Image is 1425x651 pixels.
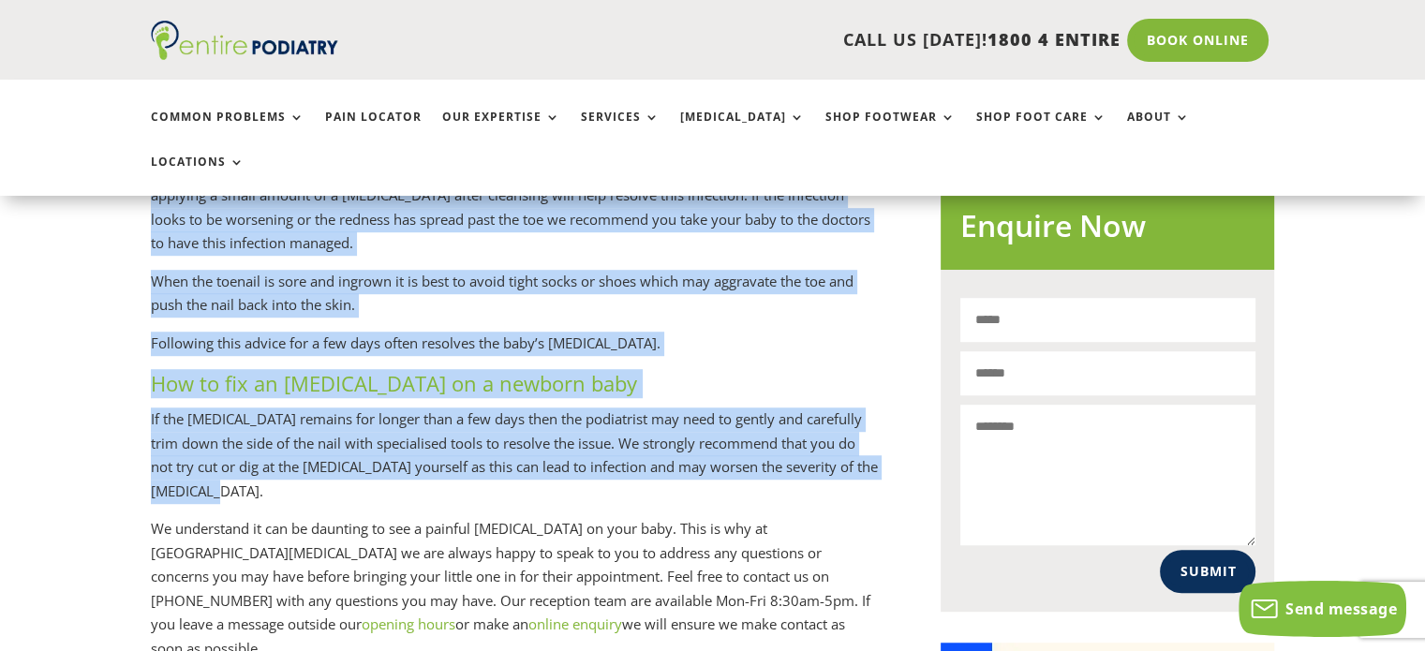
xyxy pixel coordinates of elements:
[825,111,956,151] a: Shop Footwear
[151,155,245,196] a: Locations
[151,270,880,332] p: When the toenail is sore and ingrown it is best to avoid tight socks or shoes which may aggravate...
[680,111,805,151] a: [MEDICAL_DATA]
[959,205,1255,257] h2: Enquire Now
[151,369,880,407] h3: How to fix an [MEDICAL_DATA] on a newborn baby
[1127,19,1269,62] a: Book Online
[1285,599,1397,619] span: Send message
[151,45,338,64] a: Entire Podiatry
[151,332,880,370] p: Following this advice for a few days often resolves the baby’s [MEDICAL_DATA].
[1160,550,1255,593] button: Submit
[151,21,338,60] img: logo (1)
[442,111,560,151] a: Our Expertise
[151,111,304,151] a: Common Problems
[1239,581,1406,637] button: Send message
[581,111,660,151] a: Services
[976,111,1106,151] a: Shop Foot Care
[987,28,1121,51] span: 1800 4 ENTIRE
[362,614,455,633] a: opening hours
[528,614,622,633] a: online enquiry
[151,136,880,270] p: It may also be helpful to place a small amount of sterile cotton wool or gauze in between the nai...
[151,407,880,517] p: If the [MEDICAL_DATA] remains for longer than a few days then the podiatrist may need to gently a...
[410,28,1121,52] p: CALL US [DATE]!
[325,111,422,151] a: Pain Locator
[1127,111,1190,151] a: About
